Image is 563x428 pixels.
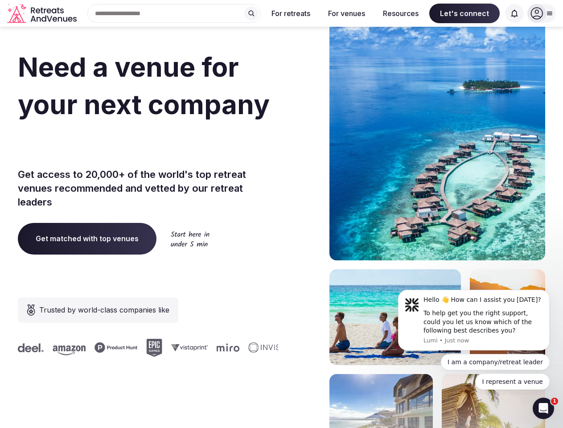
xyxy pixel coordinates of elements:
iframe: Intercom live chat [533,398,554,419]
svg: Epic Games company logo [144,339,160,357]
svg: Retreats and Venues company logo [7,4,78,24]
button: Resources [376,4,426,23]
a: Visit the homepage [7,4,78,24]
svg: Deel company logo [16,343,42,352]
img: Start here in under 5 min [171,231,210,247]
span: 1 [551,398,558,405]
button: For venues [321,4,372,23]
span: Let's connect [429,4,500,23]
img: woman sitting in back of truck with camels [470,269,545,365]
p: Get access to 20,000+ of the world's top retreat venues recommended and vetted by our retreat lea... [18,168,278,209]
span: Trusted by world-class companies like [39,305,169,315]
img: yoga on tropical beach [329,269,461,365]
svg: Invisible company logo [247,342,296,353]
button: For retreats [264,4,317,23]
a: Get matched with top venues [18,223,156,254]
svg: Miro company logo [215,343,238,352]
svg: Vistaprint company logo [169,344,206,351]
span: Need a venue for your next company [18,51,270,120]
iframe: Intercom notifications message [385,282,563,395]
